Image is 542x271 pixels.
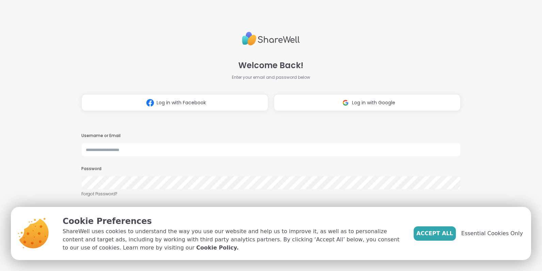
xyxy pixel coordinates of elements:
img: ShareWell Logomark [144,96,157,109]
h3: Password [81,166,461,172]
img: ShareWell Logo [242,29,300,48]
a: Forgot Password? [81,191,461,197]
h3: Username or Email [81,133,461,139]
span: Accept All [416,229,453,238]
button: Accept All [414,226,456,241]
span: Log in with Facebook [157,99,206,106]
button: Log in with Facebook [81,94,268,111]
span: Enter your email and password below [232,74,310,80]
p: Cookie Preferences [63,215,403,227]
span: Essential Cookies Only [461,229,523,238]
span: Welcome Back! [238,59,303,72]
span: Log in with Google [352,99,395,106]
button: Log in with Google [274,94,461,111]
a: Cookie Policy. [196,244,239,252]
p: ShareWell uses cookies to understand the way you use our website and help us to improve it, as we... [63,227,403,252]
img: ShareWell Logomark [339,96,352,109]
